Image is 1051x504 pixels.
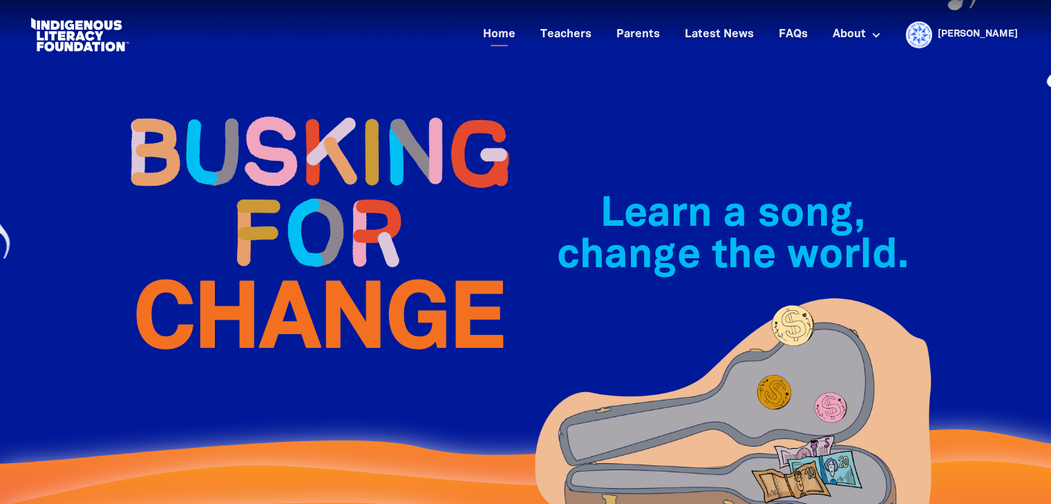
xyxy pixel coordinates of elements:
[824,23,889,46] a: About
[557,196,909,275] span: Learn a song, change the world.
[676,23,762,46] a: Latest News
[770,23,816,46] a: FAQs
[608,23,668,46] a: Parents
[475,23,524,46] a: Home
[532,23,600,46] a: Teachers
[938,30,1018,39] a: [PERSON_NAME]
